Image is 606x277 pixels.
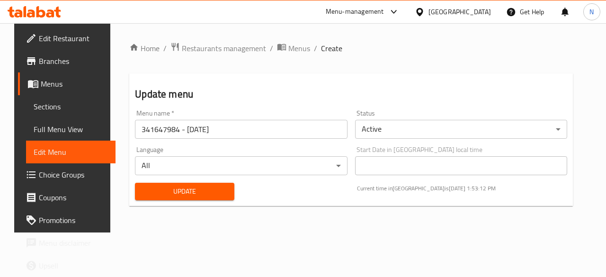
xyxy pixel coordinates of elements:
a: Menus [277,42,310,54]
span: Full Menu View [34,124,108,135]
a: Edit Restaurant [18,27,116,50]
span: Menu disclaimer [39,237,108,249]
a: Upsell [18,254,116,277]
a: Restaurants management [170,42,266,54]
a: Home [129,43,160,54]
span: Branches [39,55,108,67]
span: Menus [288,43,310,54]
div: Active [355,120,567,139]
span: Coupons [39,192,108,203]
a: Menus [18,72,116,95]
h2: Update menu [135,87,567,101]
span: Edit Menu [34,146,108,158]
li: / [163,43,167,54]
span: Update [143,186,227,197]
div: All [135,156,347,175]
a: Choice Groups [18,163,116,186]
div: Menu-management [326,6,384,18]
span: Sections [34,101,108,112]
nav: breadcrumb [129,42,573,54]
input: Please enter Menu name [135,120,347,139]
span: Edit Restaurant [39,33,108,44]
button: Update [135,183,234,200]
a: Branches [18,50,116,72]
span: Choice Groups [39,169,108,180]
span: Upsell [39,260,108,271]
span: Promotions [39,214,108,226]
a: Coupons [18,186,116,209]
li: / [270,43,273,54]
span: Restaurants management [182,43,266,54]
a: Promotions [18,209,116,232]
a: Menu disclaimer [18,232,116,254]
a: Edit Menu [26,141,116,163]
li: / [314,43,317,54]
span: Create [321,43,342,54]
p: Current time in [GEOGRAPHIC_DATA] is [DATE] 1:53:12 PM [357,184,567,193]
span: N [589,7,594,17]
span: Menus [41,78,108,89]
a: Full Menu View [26,118,116,141]
div: [GEOGRAPHIC_DATA] [428,7,491,17]
a: Sections [26,95,116,118]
